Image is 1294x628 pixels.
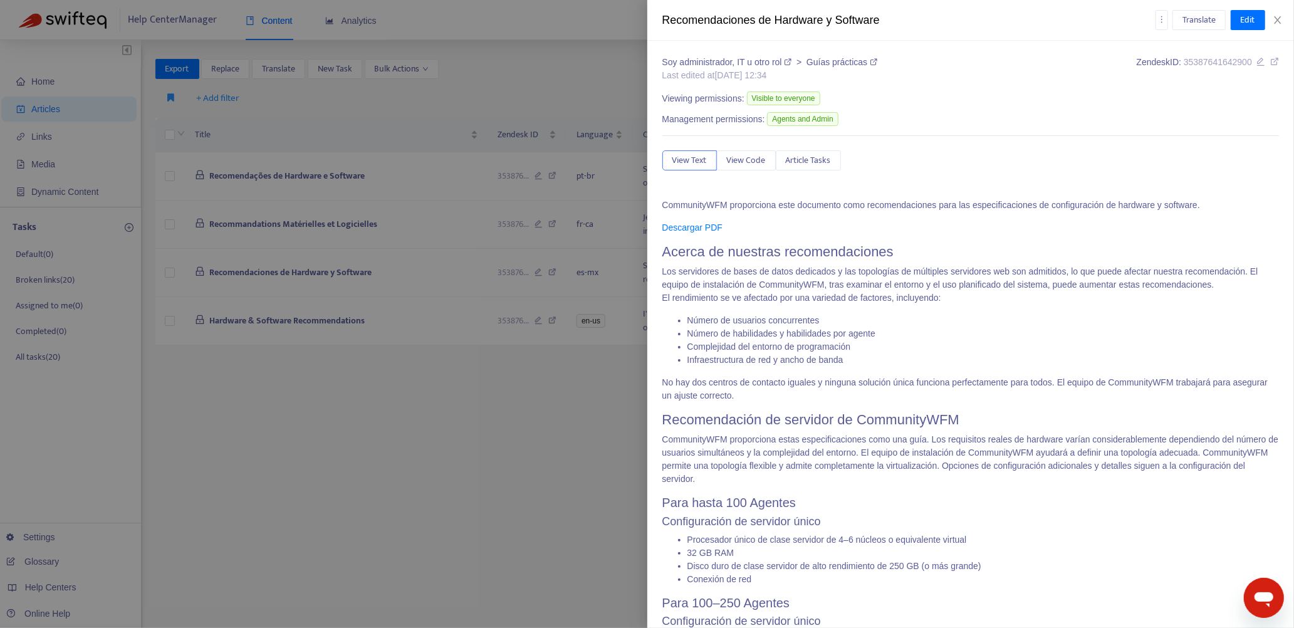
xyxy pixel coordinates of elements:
p: No hay dos centros de contacto iguales y ninguna solución única funciona perfectamente para todos... [662,376,1280,402]
span: View Text [672,154,707,167]
button: Edit [1231,10,1265,30]
li: Número de usuarios concurrentes [687,314,1280,327]
h2: Para 100–250 Agentes [662,595,1280,610]
li: 32 GB RAM [687,547,1280,560]
button: View Code [717,150,776,170]
h2: Para hasta 100 Agentes [662,495,1280,510]
div: Last edited at [DATE] 12:34 [662,69,878,82]
span: close [1273,15,1283,25]
p: Los servidores de bases de datos dedicados y las topologías de múltiples servidores web son admit... [662,265,1280,305]
span: Agents and Admin [767,112,838,126]
div: Recomendaciones de Hardware y Software [662,12,1156,29]
li: Complejidad del entorno de programación [687,340,1280,353]
span: Translate [1182,13,1216,27]
button: View Text [662,150,717,170]
div: > [662,56,878,69]
li: Número de habilidades y habilidades por agente [687,327,1280,340]
span: Management permissions: [662,113,765,126]
button: Close [1269,14,1286,26]
h1: Acerca de nuestras recomendaciones [662,244,1280,260]
li: Procesador único de clase servidor de 4–6 núcleos o equivalente virtual [687,533,1280,547]
button: Article Tasks [776,150,841,170]
a: Descargar PDF [662,222,723,233]
li: Disco duro de clase servidor de alto rendimiento de 250 GB (o más grande) [687,560,1280,573]
span: Visible to everyone [747,92,820,105]
h1: Recomendación de servidor de CommunityWFM [662,412,1280,428]
a: Guías prácticas [806,57,877,67]
span: more [1157,15,1166,24]
span: Edit [1241,13,1255,27]
span: Viewing permissions: [662,92,744,105]
span: Article Tasks [786,154,831,167]
p: CommunityWFM proporciona estas especificaciones como una guía. Los requisitos reales de hardware ... [662,433,1280,486]
li: Infraestructura de red y ancho de banda [687,353,1280,367]
span: 35387641642900 [1184,57,1252,67]
h3: Configuración de servidor único [662,515,1280,529]
button: Translate [1172,10,1226,30]
div: Zendesk ID: [1137,56,1279,82]
span: View Code [727,154,766,167]
p: CommunityWFM proporciona este documento como recomendaciones para las especificaciones de configu... [662,199,1280,212]
iframe: Button to launch messaging window [1244,578,1284,618]
button: more [1156,10,1168,30]
a: Soy administrador, IT u otro rol [662,57,795,67]
li: Conexión de red [687,573,1280,586]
